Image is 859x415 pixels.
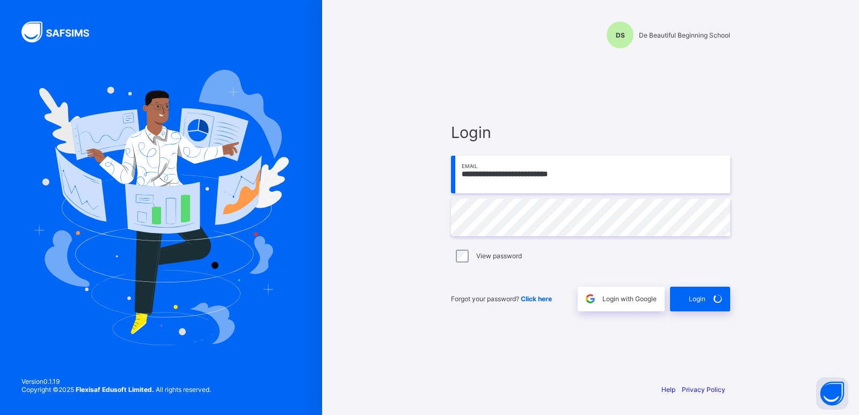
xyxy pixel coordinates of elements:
[639,31,730,39] span: De Beautiful Beginning School
[602,295,657,303] span: Login with Google
[476,252,522,260] label: View password
[21,385,211,394] span: Copyright © 2025 All rights reserved.
[521,295,552,303] a: Click here
[33,70,289,345] img: Hero Image
[682,385,725,394] a: Privacy Policy
[451,123,730,142] span: Login
[21,377,211,385] span: Version 0.1.19
[661,385,675,394] a: Help
[451,295,552,303] span: Forgot your password?
[616,31,625,39] span: DS
[76,385,154,394] strong: Flexisaf Edusoft Limited.
[816,377,848,410] button: Open asap
[584,293,596,305] img: google.396cfc9801f0270233282035f929180a.svg
[689,295,705,303] span: Login
[21,21,102,42] img: SAFSIMS Logo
